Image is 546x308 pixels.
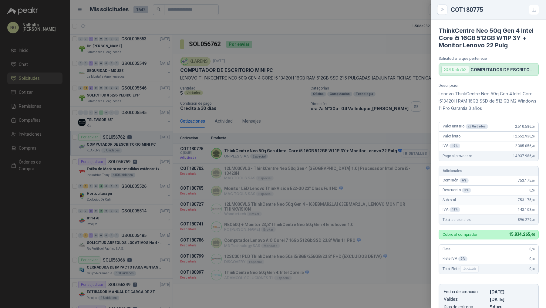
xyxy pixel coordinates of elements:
[439,166,538,176] div: Adicionales
[444,297,487,302] p: Validez
[443,178,469,183] span: Comisión
[518,198,535,202] span: 753.175
[451,5,539,15] div: COT180775
[518,208,535,212] span: 143.103
[529,247,535,251] span: 0
[443,134,460,138] span: Valor bruto
[439,83,539,88] p: Descripción
[466,124,488,129] div: x 5 Unidades
[530,233,535,237] span: ,90
[439,215,538,225] div: Total adicionales
[518,218,535,222] span: 896.279
[490,289,534,294] p: [DATE]
[439,90,539,112] p: Lenovo ThinkCentre Neo 50q Gen 4 Intel Core i513420H RAM 16GB SSD de 512 GB M2 Windows 11 Pro Gar...
[444,289,487,294] p: Fecha de creación
[531,179,535,182] span: ,80
[462,188,471,193] div: 0 %
[509,232,535,237] span: 15.834.265
[443,198,456,202] span: Subtotal
[531,125,535,128] span: ,00
[518,178,535,183] span: 753.175
[531,218,535,222] span: ,20
[439,27,539,49] h4: ThinkCentre Neo 50q Gen 4 Intel Core i5 16GB 512GB W11P 3Y + Monitor Lenovo 22 Pulg
[531,208,535,212] span: ,40
[470,67,536,72] p: COMPUTADOR DE ESCRITORIO MINI PC
[458,256,467,261] div: 0 %
[443,188,471,193] span: Descuento
[443,124,488,129] span: Valor unitario
[450,144,460,148] div: 19 %
[443,232,477,236] p: Cobro al comprador
[531,144,535,148] span: ,70
[443,144,460,148] span: IVA
[515,124,535,129] span: 2.510.586
[531,135,535,138] span: ,00
[531,189,535,192] span: ,00
[531,257,535,261] span: ,00
[531,198,535,202] span: ,80
[443,247,450,251] span: Flete
[513,134,535,138] span: 12.552.930
[460,265,479,272] div: Incluido
[515,144,535,148] span: 2.385.056
[450,207,460,212] div: 19 %
[439,6,446,13] button: Close
[513,154,535,158] span: 14.937.986
[490,297,534,302] p: [DATE]
[443,154,472,158] span: Pago al proveedor
[443,265,480,272] span: Total Flete
[443,207,460,212] span: IVA
[529,188,535,192] span: 0
[529,267,535,271] span: 0
[531,248,535,251] span: ,00
[531,154,535,158] span: ,70
[441,66,469,73] div: SOL056762
[439,56,539,61] p: Solicitud a la que pertenece
[460,178,469,183] div: 6 %
[531,267,535,271] span: ,00
[443,256,467,261] span: Flete IVA
[529,257,535,261] span: 0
